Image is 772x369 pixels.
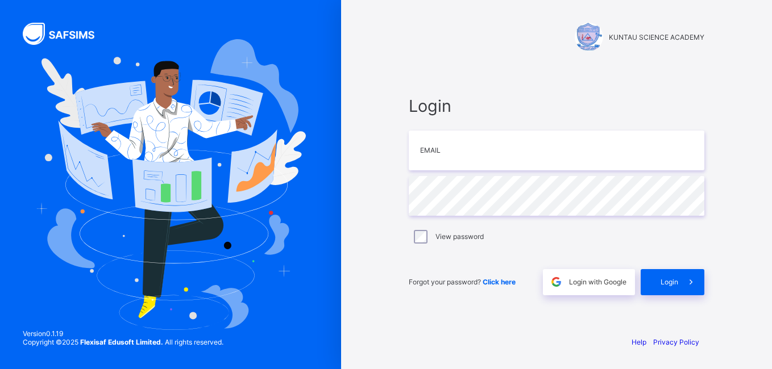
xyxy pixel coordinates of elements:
span: Login with Google [569,278,626,286]
a: Help [632,338,646,346]
span: Version 0.1.19 [23,329,223,338]
span: Login [661,278,678,286]
img: Hero Image [35,39,306,330]
span: Copyright © 2025 All rights reserved. [23,338,223,346]
span: KUNTAU SCIENCE ACADEMY [609,33,704,41]
label: View password [435,232,484,241]
img: SAFSIMS Logo [23,23,108,45]
strong: Flexisaf Edusoft Limited. [80,338,163,346]
img: google.396cfc9801f0270233282035f929180a.svg [550,275,563,288]
span: Login [409,96,704,116]
a: Click here [483,278,516,286]
a: Privacy Policy [653,338,699,346]
span: Forgot your password? [409,278,516,286]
